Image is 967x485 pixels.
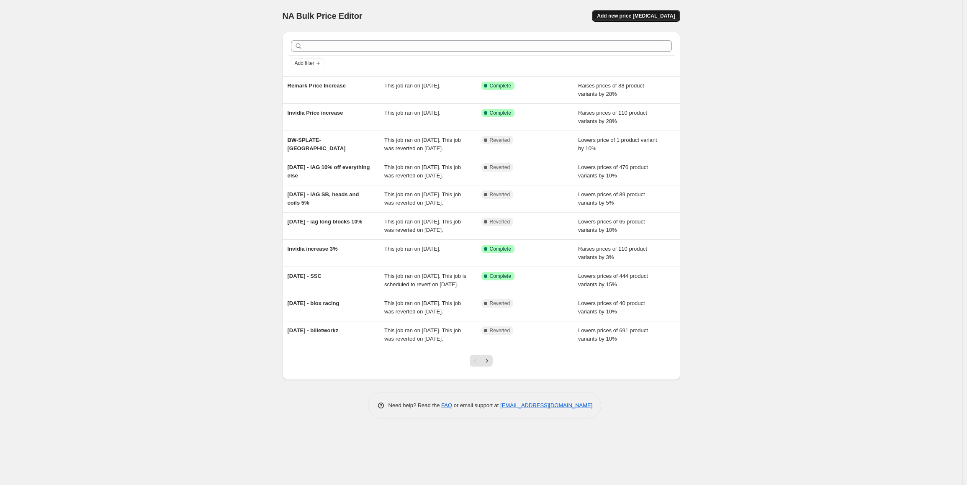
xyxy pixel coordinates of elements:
[384,273,466,287] span: This job ran on [DATE]. This job is scheduled to revert on [DATE].
[384,82,440,89] span: This job ran on [DATE].
[384,191,461,206] span: This job ran on [DATE]. This job was reverted on [DATE].
[578,137,657,151] span: Lowers price of 1 product variant by 10%
[384,246,440,252] span: This job ran on [DATE].
[578,300,645,315] span: Lowers prices of 40 product variants by 10%
[578,246,647,260] span: Raises prices of 110 product variants by 3%
[490,246,511,252] span: Complete
[384,327,461,342] span: This job ran on [DATE]. This job was reverted on [DATE].
[384,218,461,233] span: This job ran on [DATE]. This job was reverted on [DATE].
[288,300,339,306] span: [DATE] - blox racing
[283,11,363,21] span: NA Bulk Price Editor
[288,137,346,151] span: BW-SPLATE-[GEOGRAPHIC_DATA]
[592,10,680,22] button: Add new price [MEDICAL_DATA]
[288,273,321,279] span: [DATE] - SSC
[384,300,461,315] span: This job ran on [DATE]. This job was reverted on [DATE].
[288,246,338,252] span: Invidia increase 3%
[490,191,510,198] span: Reverted
[470,355,493,367] nav: Pagination
[578,110,647,124] span: Raises prices of 110 product variants by 28%
[578,218,645,233] span: Lowers prices of 65 product variants by 10%
[578,191,645,206] span: Lowers prices of 89 product variants by 5%
[384,164,461,179] span: This job ran on [DATE]. This job was reverted on [DATE].
[388,402,442,408] span: Need help? Read the
[384,110,440,116] span: This job ran on [DATE].
[578,164,648,179] span: Lowers prices of 476 product variants by 10%
[578,273,648,287] span: Lowers prices of 444 product variants by 15%
[597,13,675,19] span: Add new price [MEDICAL_DATA]
[490,300,510,307] span: Reverted
[481,355,493,367] button: Next
[490,327,510,334] span: Reverted
[295,60,314,67] span: Add filter
[490,110,511,116] span: Complete
[288,82,346,89] span: Remark Price Increase
[500,402,592,408] a: [EMAIL_ADDRESS][DOMAIN_NAME]
[288,327,339,334] span: [DATE] - billetworkz
[288,110,343,116] span: Invidia Price increase
[384,137,461,151] span: This job ran on [DATE]. This job was reverted on [DATE].
[291,58,324,68] button: Add filter
[288,191,359,206] span: [DATE] - IAG SB, heads and coils 5%
[288,218,363,225] span: [DATE] - iag long blocks 10%
[578,327,648,342] span: Lowers prices of 691 product variants by 10%
[490,218,510,225] span: Reverted
[490,82,511,89] span: Complete
[490,137,510,144] span: Reverted
[490,164,510,171] span: Reverted
[441,402,452,408] a: FAQ
[578,82,644,97] span: Raises prices of 88 product variants by 28%
[490,273,511,280] span: Complete
[288,164,370,179] span: [DATE] - IAG 10% off everything else
[452,402,500,408] span: or email support at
